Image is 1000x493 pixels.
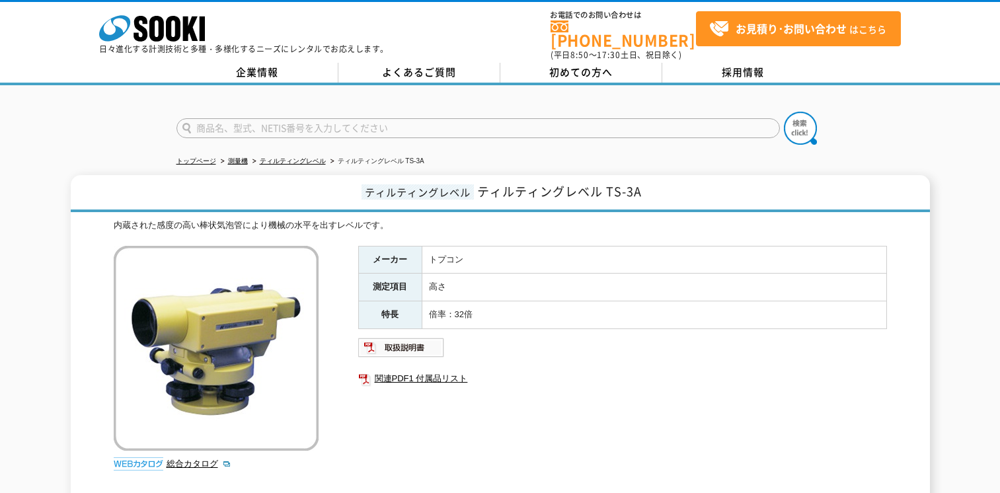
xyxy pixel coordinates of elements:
[477,182,642,200] span: ティルティングレベル TS-3A
[422,246,886,274] td: トプコン
[551,49,681,61] span: (平日 ～ 土日、祝日除く)
[358,301,422,329] th: 特長
[549,65,613,79] span: 初めての方へ
[167,459,231,469] a: 総合カタログ
[736,20,847,36] strong: お見積り･お問い合わせ
[114,219,887,233] div: 内蔵された感度の高い棒状気泡管により機械の水平を出すレベルです。
[99,45,389,53] p: 日々進化する計測技術と多種・多様化するニーズにレンタルでお応えします。
[709,19,886,39] span: はこちら
[228,157,248,165] a: 測量機
[500,63,662,83] a: 初めての方へ
[696,11,901,46] a: お見積り･お問い合わせはこちら
[422,274,886,301] td: 高さ
[176,157,216,165] a: トップページ
[597,49,621,61] span: 17:30
[784,112,817,145] img: btn_search.png
[114,457,163,471] img: webカタログ
[362,184,474,200] span: ティルティングレベル
[176,63,338,83] a: 企業情報
[422,301,886,329] td: 倍率：32倍
[551,11,696,19] span: お電話でのお問い合わせは
[358,274,422,301] th: 測定項目
[551,20,696,48] a: [PHONE_NUMBER]
[570,49,589,61] span: 8:50
[358,370,887,387] a: 関連PDF1 付属品リスト
[358,346,445,356] a: 取扱説明書
[358,337,445,358] img: 取扱説明書
[662,63,824,83] a: 採用情報
[358,246,422,274] th: メーカー
[114,246,319,451] img: ティルティングレベル TS-3A
[260,157,326,165] a: ティルティングレベル
[176,118,780,138] input: 商品名、型式、NETIS番号を入力してください
[338,63,500,83] a: よくあるご質問
[328,155,424,169] li: ティルティングレベル TS-3A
